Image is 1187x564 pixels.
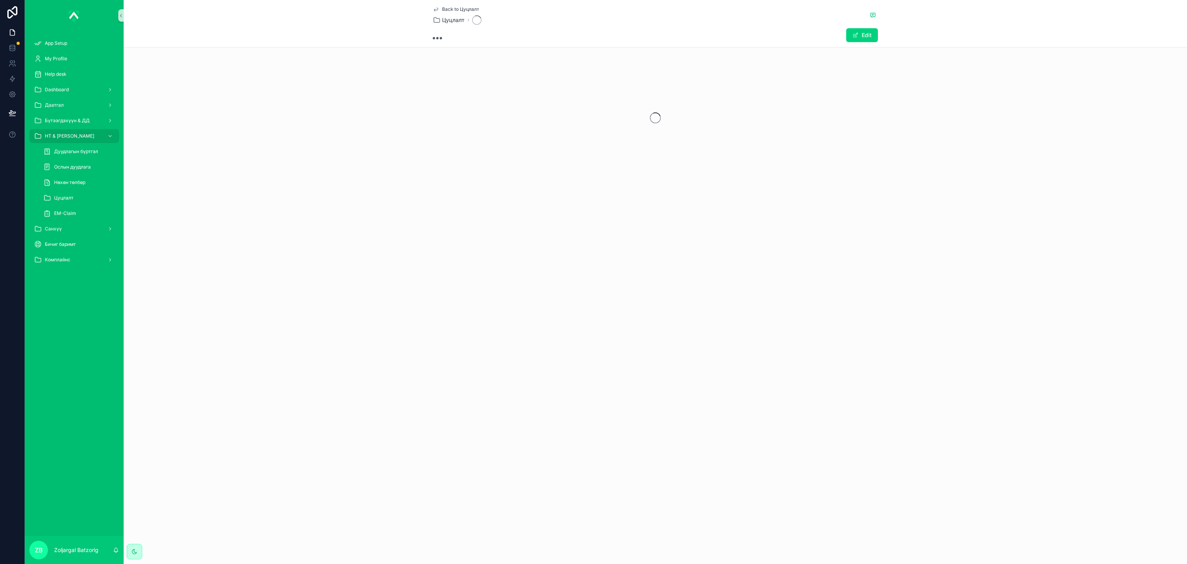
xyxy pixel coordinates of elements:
[45,133,94,139] span: НТ & [PERSON_NAME]
[45,241,76,247] span: Бичиг баримт
[45,87,69,93] span: Dashboard
[433,16,464,24] a: Цуцлалт
[54,210,76,216] span: EM-Claim
[39,206,119,220] a: EM-Claim
[39,145,119,158] a: Дуудлагын бүртгэл
[25,31,124,277] div: scrollable content
[54,148,98,155] span: Дуудлагын бүртгэл
[846,28,878,42] button: Edit
[29,83,119,97] a: Dashboard
[69,9,80,22] img: App logo
[45,40,67,46] span: App Setup
[29,237,119,251] a: Бичиг баримт
[45,257,70,263] span: Комплайнс
[39,176,119,189] a: Нөхөн төлбөр
[45,56,67,62] span: My Profile
[35,545,43,555] span: ZB
[442,6,479,12] span: Back to Цуцлалт
[45,118,90,124] span: Бүтээгдэхүүн & ДД
[29,114,119,128] a: Бүтээгдэхүүн & ДД
[29,67,119,81] a: Help desk
[54,546,99,554] p: Zoljargal Batzorig
[29,52,119,66] a: My Profile
[45,71,66,77] span: Help desk
[433,6,479,12] a: Back to Цуцлалт
[442,16,464,24] span: Цуцлалт
[45,226,62,232] span: Санхүү
[29,253,119,267] a: Комплайнс
[29,36,119,50] a: App Setup
[54,195,73,201] span: Цуцлалт
[54,179,85,186] span: Нөхөн төлбөр
[29,222,119,236] a: Санхүү
[54,164,91,170] span: Ослын дуудлага
[39,191,119,205] a: Цуцлалт
[45,102,64,108] span: Даатгал
[39,160,119,174] a: Ослын дуудлага
[29,98,119,112] a: Даатгал
[29,129,119,143] a: НТ & [PERSON_NAME]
